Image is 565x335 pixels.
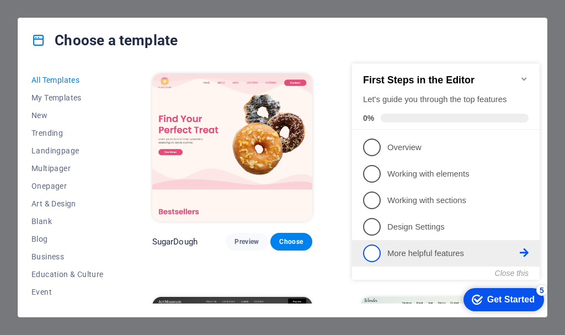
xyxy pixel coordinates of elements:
span: Event [31,288,104,296]
p: More helpful features [40,200,172,212]
p: Overview [40,94,172,106]
span: Business [31,252,104,261]
span: Art & Design [31,199,104,208]
button: Onepager [31,177,104,195]
button: Trending [31,124,104,142]
span: Blank [31,217,104,226]
div: Get Started [140,247,187,257]
span: Education & Culture [31,270,104,279]
button: New [31,107,104,124]
p: Working with sections [40,147,172,159]
button: My Templates [31,89,104,107]
span: All Templates [31,76,104,84]
button: Art & Design [31,195,104,212]
span: My Templates [31,93,104,102]
li: Working with elements [4,113,192,140]
div: Let's guide you through the top features [15,46,181,58]
span: Landingpage [31,146,104,155]
span: New [31,111,104,120]
li: More helpful features [4,193,192,219]
div: 5 [189,237,200,248]
span: Choose [279,237,303,246]
span: Onepager [31,182,104,190]
h2: First Steps in the Editor [15,27,181,39]
div: Get Started 5 items remaining, 0% complete [116,241,196,264]
li: Design Settings [4,166,192,193]
button: Close this [147,221,181,230]
button: Blank [31,212,104,230]
span: Blog [31,235,104,243]
button: Business [31,248,104,265]
button: Event [31,283,104,301]
span: Preview [234,237,259,246]
button: Choose [270,233,312,251]
button: Preview [226,233,268,251]
span: Multipager [31,164,104,173]
button: Blog [31,230,104,248]
p: Working with elements [40,121,172,132]
li: Overview [4,87,192,113]
img: SugarDough [152,73,312,221]
div: Minimize checklist [172,27,181,36]
button: Education & Culture [31,265,104,283]
li: Working with sections [4,140,192,166]
p: SugarDough [152,236,198,247]
button: Gastronomy [31,301,104,318]
button: All Templates [31,71,104,89]
span: 0% [15,66,33,75]
p: Design Settings [40,174,172,185]
button: Landingpage [31,142,104,159]
button: Multipager [31,159,104,177]
span: Trending [31,129,104,137]
h4: Choose a template [31,31,178,49]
